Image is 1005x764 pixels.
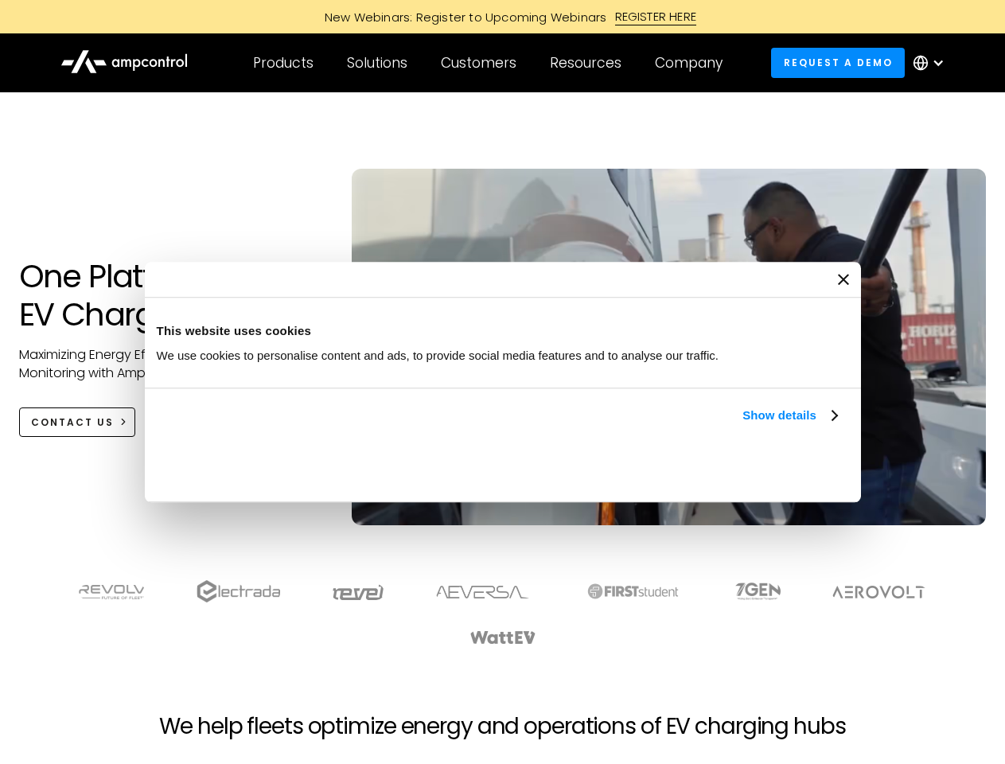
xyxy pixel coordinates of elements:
span: We use cookies to personalise content and ads, to provide social media features and to analyse ou... [157,349,719,362]
div: Solutions [347,54,407,72]
p: Maximizing Energy Efficiency, Uptime, and 24/7 Monitoring with Ampcontrol Solutions [19,346,321,382]
div: This website uses cookies [157,322,849,341]
div: Products [253,54,314,72]
img: electrada logo [197,580,280,602]
div: Customers [441,54,516,72]
div: Resources [550,54,621,72]
button: Close banner [838,274,849,285]
div: Company [655,54,723,72]
div: New Webinars: Register to Upcoming Webinars [309,9,615,25]
a: Request a demo [771,48,905,77]
a: CONTACT US [19,407,136,437]
a: Show details [742,406,836,425]
button: Okay [614,443,843,489]
img: WattEV logo [469,631,536,644]
div: CONTACT US [31,415,114,430]
div: REGISTER HERE [615,8,697,25]
a: New Webinars: Register to Upcoming WebinarsREGISTER HERE [145,8,861,25]
h2: We help fleets optimize energy and operations of EV charging hubs [159,713,845,740]
img: Aerovolt Logo [832,586,926,598]
h1: One Platform for EV Charging Hubs [19,257,321,333]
